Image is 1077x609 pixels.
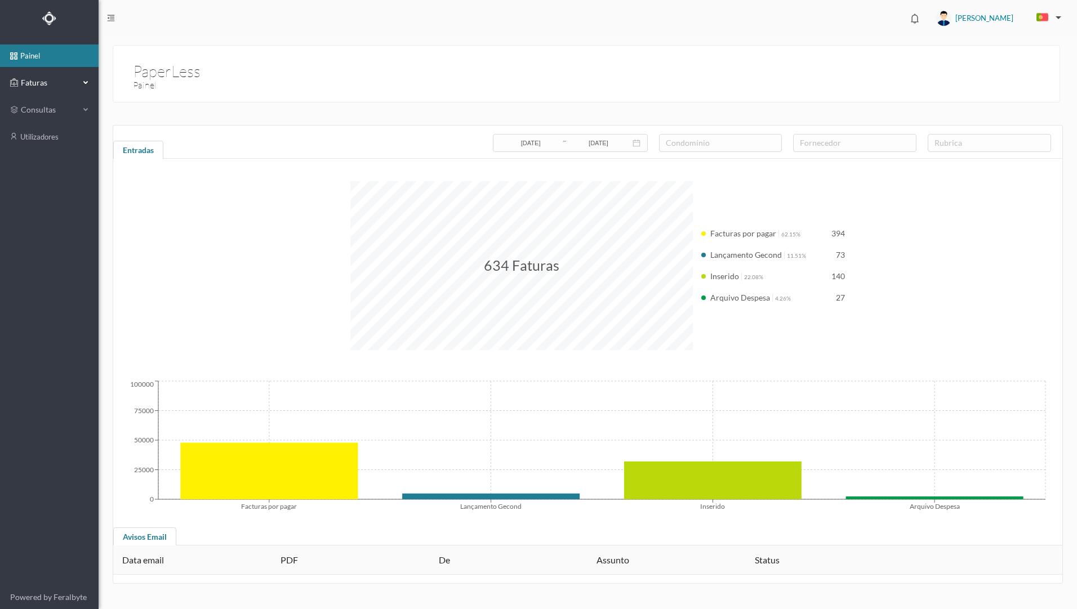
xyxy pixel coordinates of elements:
[42,11,56,25] img: Logo
[934,137,1039,149] div: rubrica
[122,554,164,565] span: Data email
[710,250,782,259] span: Lançamento Gecond
[836,250,845,259] span: 73
[910,501,960,510] tspan: Arquivo Despesa
[1027,9,1066,27] button: PT
[800,137,905,149] div: fornecedor
[936,11,951,26] img: user_titan3.af2715ee.jpg
[281,554,298,565] span: PDF
[567,137,629,149] input: Data final
[241,501,297,510] tspan: Facturas por pagar
[787,252,806,259] span: 11.51%
[633,139,640,147] i: icon: calendar
[113,527,176,550] div: Avisos Email
[18,77,80,88] span: Faturas
[439,554,450,565] span: De
[500,137,562,149] input: Data inicial
[710,293,770,302] span: Arquivo Despesa
[831,271,845,281] span: 140
[484,257,559,274] span: 634 Faturas
[150,495,154,503] tspan: 0
[134,406,154,415] tspan: 75000
[133,59,201,64] h1: PaperLess
[907,11,922,26] i: icon: bell
[744,274,763,280] span: 22.08%
[710,229,776,238] span: Facturas por pagar
[597,554,629,565] span: Assunto
[113,141,163,163] div: Entradas
[836,293,845,302] span: 27
[460,501,522,510] tspan: Lançamento Gecond
[134,436,154,444] tspan: 50000
[133,78,592,92] h3: Painel
[130,380,154,388] tspan: 100000
[21,104,77,115] span: consultas
[831,229,845,238] span: 394
[134,465,154,474] tspan: 25000
[710,271,739,281] span: Inserido
[775,295,791,302] span: 4.26%
[666,137,771,149] div: condomínio
[700,501,725,510] tspan: Inserido
[755,554,780,565] span: Status
[781,231,800,238] span: 62.15%
[107,14,115,22] i: icon: menu-fold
